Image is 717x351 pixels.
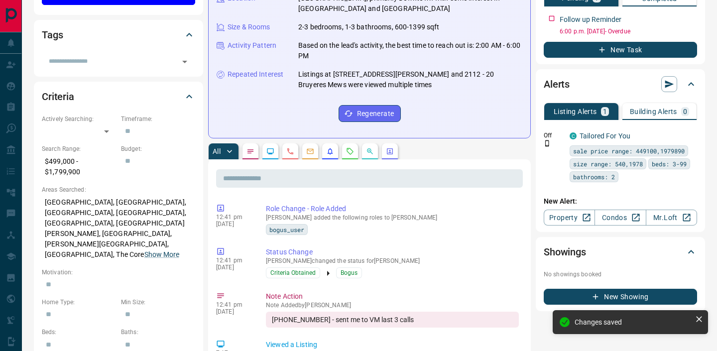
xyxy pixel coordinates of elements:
p: Repeated Interest [228,69,283,80]
p: Listing Alerts [554,108,597,115]
p: 12:41 pm [216,214,251,221]
p: No showings booked [544,270,697,279]
p: Role Change - Role Added [266,204,519,214]
p: Budget: [121,144,195,153]
p: Building Alerts [630,108,677,115]
span: size range: 540,1978 [573,159,643,169]
div: Showings [544,240,697,264]
svg: Requests [346,147,354,155]
p: Activity Pattern [228,40,276,51]
span: Criteria Obtained [270,268,316,278]
p: Size & Rooms [228,22,270,32]
p: Off [544,131,564,140]
p: Baths: [121,328,195,337]
p: 0 [683,108,687,115]
div: Alerts [544,72,697,96]
p: Based on the lead's activity, the best time to reach out is: 2:00 AM - 6:00 PM [298,40,522,61]
p: Min Size: [121,298,195,307]
p: Motivation: [42,268,195,277]
a: Property [544,210,595,226]
p: 2-3 bedrooms, 1-3 bathrooms, 600-1399 sqft [298,22,440,32]
p: 1 [603,108,607,115]
a: Condos [595,210,646,226]
p: Viewed a Listing [266,340,519,350]
p: $499,000 - $1,799,900 [42,153,116,180]
span: bogus_user [269,225,304,234]
p: Actively Searching: [42,115,116,123]
p: [DATE] [216,221,251,228]
button: Regenerate [339,105,401,122]
p: [DATE] [216,308,251,315]
span: beds: 3-99 [652,159,687,169]
p: 6:00 p.m. [DATE] - Overdue [560,27,697,36]
button: Open [178,55,192,69]
h2: Showings [544,244,586,260]
a: Mr.Loft [646,210,697,226]
button: New Task [544,42,697,58]
p: Note Added by [PERSON_NAME] [266,302,519,309]
h2: Tags [42,27,63,43]
div: Changes saved [575,318,691,326]
svg: Calls [286,147,294,155]
p: [DATE] [216,264,251,271]
button: New Showing [544,289,697,305]
div: [PHONE_NUMBER] - sent me to VM last 3 calls [266,312,519,328]
a: Tailored For You [580,132,630,140]
p: [GEOGRAPHIC_DATA], [GEOGRAPHIC_DATA], [GEOGRAPHIC_DATA], [GEOGRAPHIC_DATA], [GEOGRAPHIC_DATA], [G... [42,194,195,263]
p: 12:41 pm [216,257,251,264]
span: bathrooms: 2 [573,172,615,182]
p: New Alert: [544,196,697,207]
p: [PERSON_NAME] changed the status for [PERSON_NAME] [266,257,519,264]
svg: Opportunities [366,147,374,155]
h2: Alerts [544,76,570,92]
p: Areas Searched: [42,185,195,194]
svg: Lead Browsing Activity [266,147,274,155]
p: Follow up Reminder [560,14,621,25]
svg: Push Notification Only [544,140,551,147]
span: Bogus [341,268,358,278]
p: Status Change [266,247,519,257]
svg: Listing Alerts [326,147,334,155]
svg: Agent Actions [386,147,394,155]
div: Criteria [42,85,195,109]
p: Beds: [42,328,116,337]
p: Note Action [266,291,519,302]
p: Home Type: [42,298,116,307]
span: sale price range: 449100,1979890 [573,146,685,156]
p: Timeframe: [121,115,195,123]
div: Tags [42,23,195,47]
svg: Notes [246,147,254,155]
p: All [213,148,221,155]
svg: Emails [306,147,314,155]
p: 12:41 pm [216,301,251,308]
p: Listings at [STREET_ADDRESS][PERSON_NAME] and 2112 - 20 Bruyeres Mews were viewed multiple times [298,69,522,90]
p: Search Range: [42,144,116,153]
p: [PERSON_NAME] added the following roles to [PERSON_NAME] [266,214,519,221]
h2: Criteria [42,89,74,105]
div: condos.ca [570,132,577,139]
button: Show More [144,249,179,260]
